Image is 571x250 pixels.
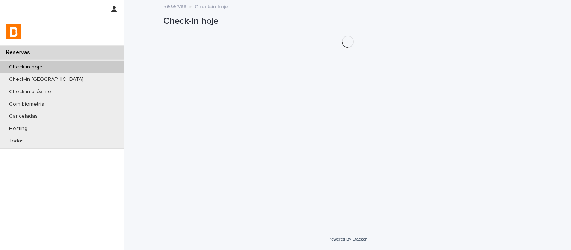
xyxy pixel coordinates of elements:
p: Hosting [3,126,33,132]
p: Check-in próximo [3,89,57,95]
a: Reservas [163,2,186,10]
p: Canceladas [3,113,44,120]
img: zVaNuJHRTjyIjT5M9Xd5 [6,24,21,39]
a: Powered By Stacker [329,237,367,241]
p: Check-in hoje [3,64,49,70]
p: Todas [3,138,30,144]
p: Check-in [GEOGRAPHIC_DATA] [3,76,90,83]
p: Com biometria [3,101,50,108]
p: Check-in hoje [195,2,228,10]
h1: Check-in hoje [163,16,532,27]
p: Reservas [3,49,36,56]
